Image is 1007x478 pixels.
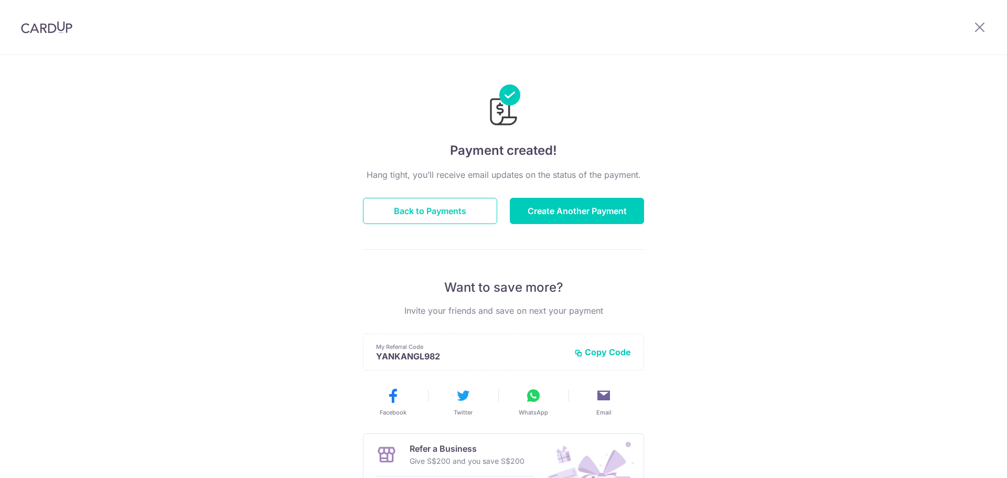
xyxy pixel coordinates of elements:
[410,455,524,468] p: Give S$200 and you save S$200
[380,408,406,417] span: Facebook
[363,198,497,224] button: Back to Payments
[454,408,473,417] span: Twitter
[363,141,644,160] h4: Payment created!
[502,387,564,417] button: WhatsApp
[363,304,644,317] p: Invite your friends and save on next your payment
[376,351,566,362] p: YANKANGL982
[596,408,612,417] span: Email
[410,442,524,455] p: Refer a Business
[363,279,644,296] p: Want to save more?
[432,387,494,417] button: Twitter
[573,387,635,417] button: Email
[519,408,548,417] span: WhatsApp
[21,21,72,34] img: CardUp
[510,198,644,224] button: Create Another Payment
[362,387,424,417] button: Facebook
[363,168,644,181] p: Hang tight, you’ll receive email updates on the status of the payment.
[376,343,566,351] p: My Referral Code
[487,84,520,129] img: Payments
[574,347,631,357] button: Copy Code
